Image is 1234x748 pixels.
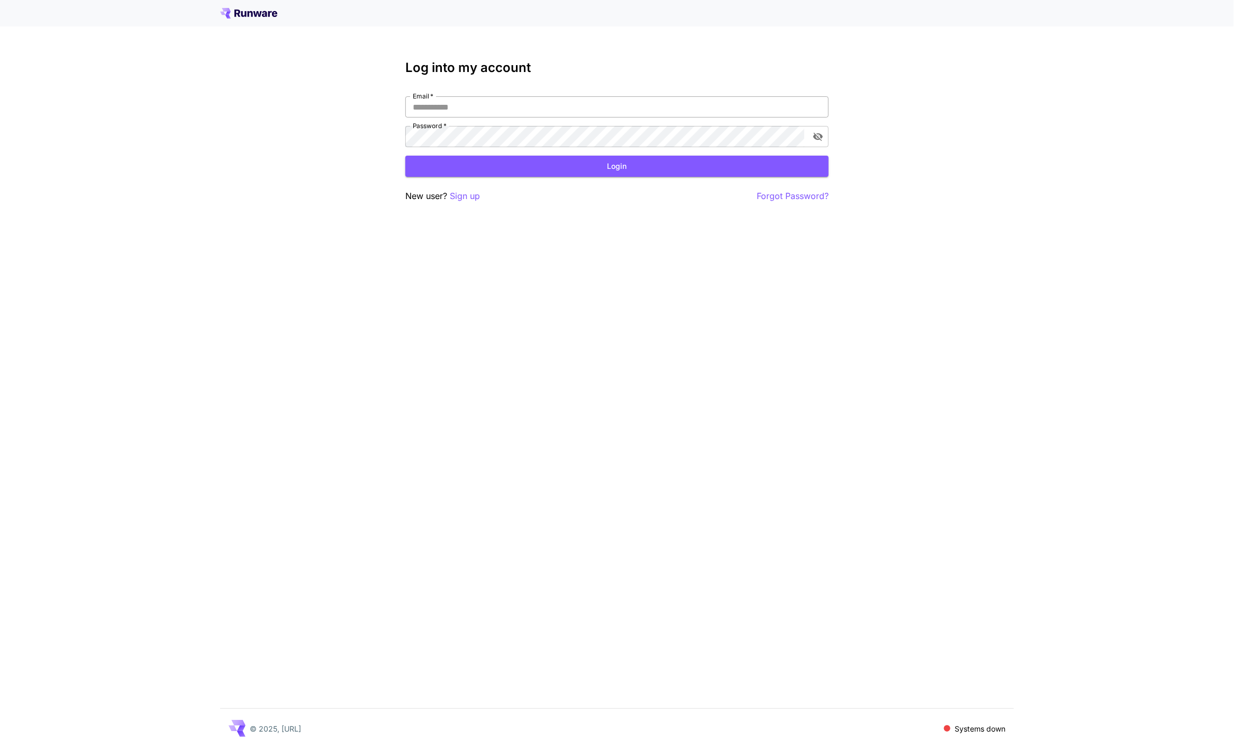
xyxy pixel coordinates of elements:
p: New user? [405,190,480,203]
button: Forgot Password? [757,190,829,203]
label: Email [413,92,433,101]
p: © 2025, [URL] [250,723,301,734]
button: toggle password visibility [809,127,828,146]
button: Login [405,156,829,177]
label: Password [413,121,447,130]
p: Systems down [955,723,1005,734]
h3: Log into my account [405,60,829,75]
button: Sign up [450,190,480,203]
